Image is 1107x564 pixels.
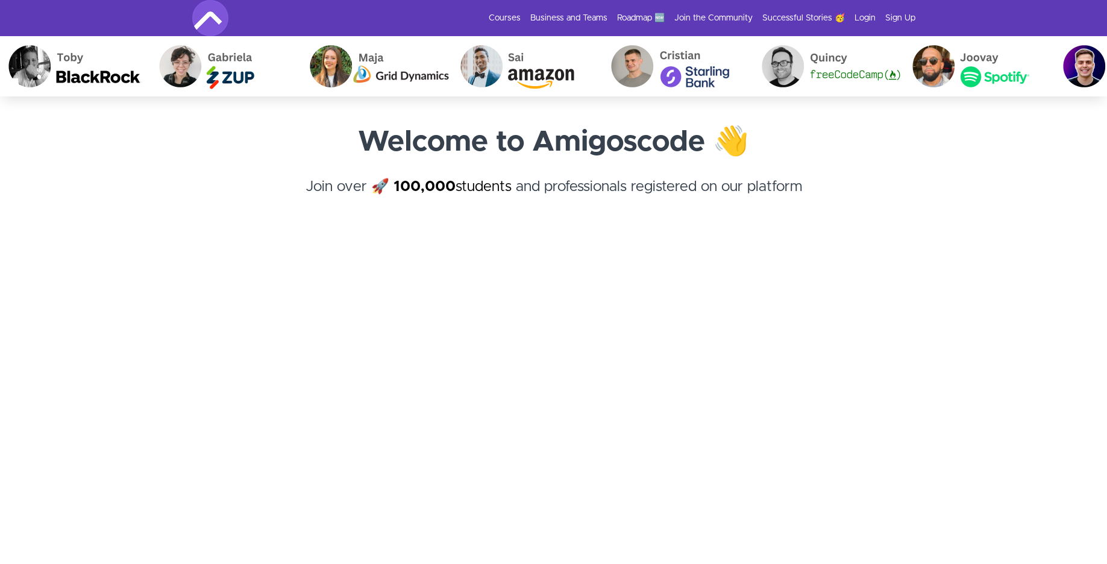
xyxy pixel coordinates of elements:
[394,180,456,194] strong: 100,000
[602,36,753,96] img: Cristian
[358,128,749,157] strong: Welcome to Amigoscode 👋
[192,176,915,219] h4: Join over 🚀 and professionals registered on our platform
[451,36,602,96] img: Sai
[301,36,451,96] img: Maja
[150,36,301,96] img: Gabriela
[753,36,903,96] img: Quincy
[530,12,607,24] a: Business and Teams
[762,12,845,24] a: Successful Stories 🥳
[489,12,521,24] a: Courses
[903,36,1054,96] img: Joovay
[674,12,753,24] a: Join the Community
[617,12,665,24] a: Roadmap 🆕
[855,12,876,24] a: Login
[394,180,512,194] a: 100,000students
[885,12,915,24] a: Sign Up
